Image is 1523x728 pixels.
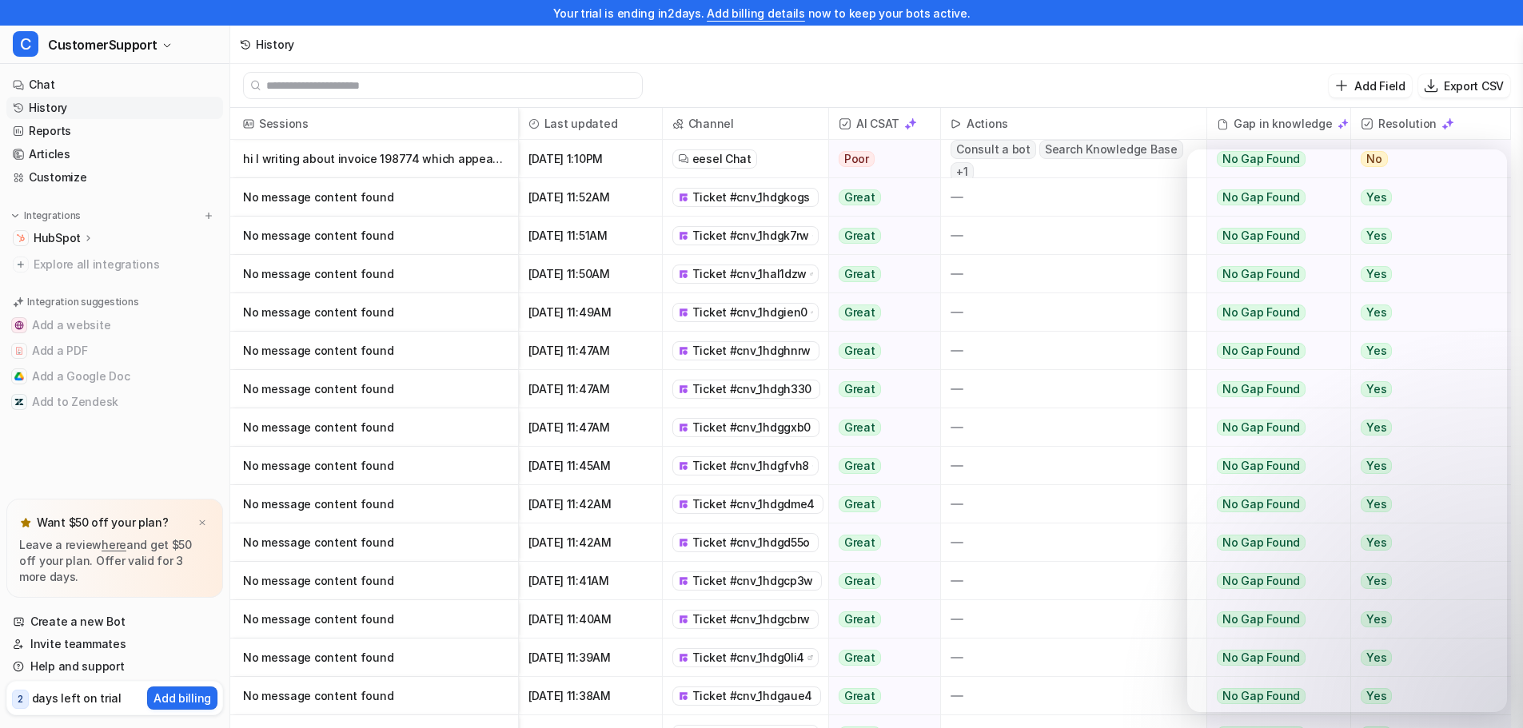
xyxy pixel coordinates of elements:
[829,600,931,638] button: Great
[678,189,813,205] a: Ticket #cnv_1hdgkogs
[829,523,931,562] button: Great
[951,140,1036,159] span: Consult a bot
[692,189,810,205] span: Ticket #cnv_1hdgkogs
[1418,74,1510,97] button: Export CSV
[829,217,931,255] button: Great
[678,422,689,433] img: front
[829,408,931,447] button: Great
[6,611,223,633] a: Create a new Bot
[678,496,818,512] a: Ticket #cnv_1hdgdme4
[678,384,689,395] img: front
[839,304,881,320] span: Great
[678,535,813,551] a: Ticket #cnv_1hdgd55o
[678,573,816,589] a: Ticket #cnv_1hdgcp3w
[678,458,813,474] a: Ticket #cnv_1hdgfvh8
[243,140,505,178] p: hi I writing about invoice 198774 which appears to be in the wrong amount. [GEOGRAPHIC_DATA]
[525,178,656,217] span: [DATE] 11:52AM
[678,688,815,704] a: Ticket #cnv_1hdgaue4
[839,189,881,205] span: Great
[678,192,689,203] img: front
[525,638,656,677] span: [DATE] 11:39AM
[525,408,656,447] span: [DATE] 11:47AM
[829,638,931,677] button: Great
[243,600,505,638] p: No message content found
[6,143,223,165] a: Articles
[243,677,505,715] p: No message content found
[1207,140,1338,178] button: No Gap Found
[678,269,689,280] img: front
[1354,78,1405,94] p: Add Field
[525,293,656,332] span: [DATE] 11:49AM
[243,523,505,562] p: No message content found
[707,6,805,20] a: Add billing details
[829,447,931,485] button: Great
[839,535,881,551] span: Great
[678,343,814,359] a: Ticket #cnv_1hdghnrw
[237,108,512,140] span: Sessions
[34,230,81,246] p: HubSpot
[678,460,689,471] img: front
[829,178,931,217] button: Great
[1444,78,1504,94] p: Export CSV
[19,537,210,585] p: Leave a review and get $50 off your plan. Offer valid for 3 more days.
[678,652,689,663] img: front
[525,562,656,600] span: [DATE] 11:41AM
[32,690,122,706] p: days left on trial
[839,420,881,436] span: Great
[829,485,931,523] button: Great
[692,304,807,320] span: Ticket #cnv_1hdgien0
[1358,108,1504,140] span: Resolution
[839,458,881,474] span: Great
[1214,108,1344,140] div: Gap in knowledge
[951,162,974,181] span: + 1
[678,304,813,320] a: Ticket #cnv_1hdgien0
[525,523,656,562] span: [DATE] 11:42AM
[678,381,815,397] a: Ticket #cnv_1hdgh330
[14,397,24,407] img: Add to Zendesk
[839,381,881,397] span: Great
[243,638,505,677] p: No message content found
[147,686,217,710] button: Add billing
[243,255,505,293] p: No message content found
[829,370,931,408] button: Great
[6,364,223,389] button: Add a Google DocAdd a Google Doc
[967,108,1008,140] h2: Actions
[839,611,881,627] span: Great
[829,255,931,293] button: Great
[692,573,813,589] span: Ticket #cnv_1hdgcp3w
[692,496,815,512] span: Ticket #cnv_1hdgdme4
[678,228,813,244] a: Ticket #cnv_1hdgk7rw
[678,499,689,510] img: front
[678,307,689,318] img: front
[678,575,689,587] img: front
[14,346,24,356] img: Add a PDF
[678,266,813,282] a: Ticket #cnv_1hal1dzw
[203,210,214,221] img: menu_add.svg
[678,537,689,548] img: front
[10,210,21,221] img: expand menu
[6,655,223,678] a: Help and support
[16,233,26,243] img: HubSpot
[692,151,752,167] span: eesel Chat
[6,74,223,96] a: Chat
[829,332,931,370] button: Great
[692,535,810,551] span: Ticket #cnv_1hdgd55o
[829,140,931,178] button: Poor
[13,257,29,273] img: explore all integrations
[1039,140,1183,159] span: Search Knowledge Base
[678,650,813,666] a: Ticket #cnv_1hdg0li4
[678,614,689,625] img: front
[839,151,875,167] span: Poor
[678,611,813,627] a: Ticket #cnv_1hdgcbrw
[692,266,807,282] span: Ticket #cnv_1hal1dzw
[6,120,223,142] a: Reports
[37,515,169,531] p: Want $50 off your plan?
[829,562,931,600] button: Great
[678,420,814,436] a: Ticket #cnv_1hdggxb0
[669,108,822,140] span: Channel
[692,228,809,244] span: Ticket #cnv_1hdgk7rw
[525,255,656,293] span: [DATE] 11:50AM
[1351,140,1497,178] button: No
[1329,74,1411,97] button: Add Field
